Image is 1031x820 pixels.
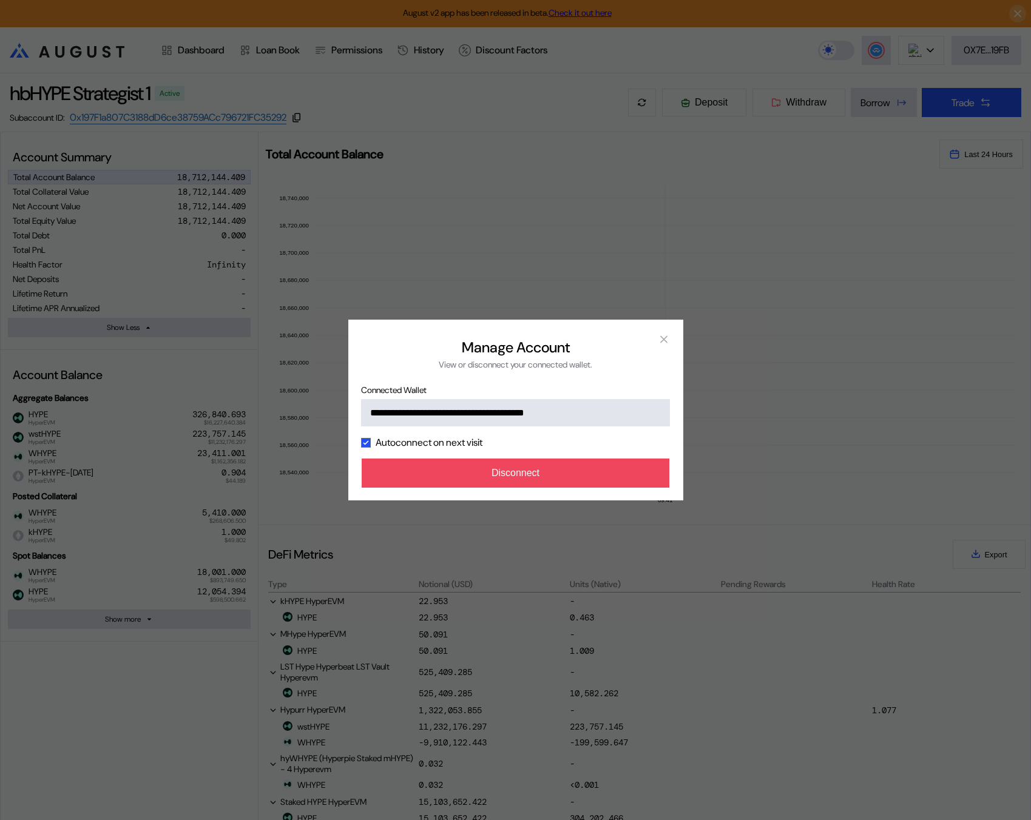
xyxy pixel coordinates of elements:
[462,338,570,357] h2: Manage Account
[361,385,669,395] span: Connected Wallet
[376,436,482,449] label: Autoconnect on next visit
[654,329,674,349] button: close modal
[439,359,592,370] div: View or disconnect your connected wallet.
[362,459,670,488] button: Disconnect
